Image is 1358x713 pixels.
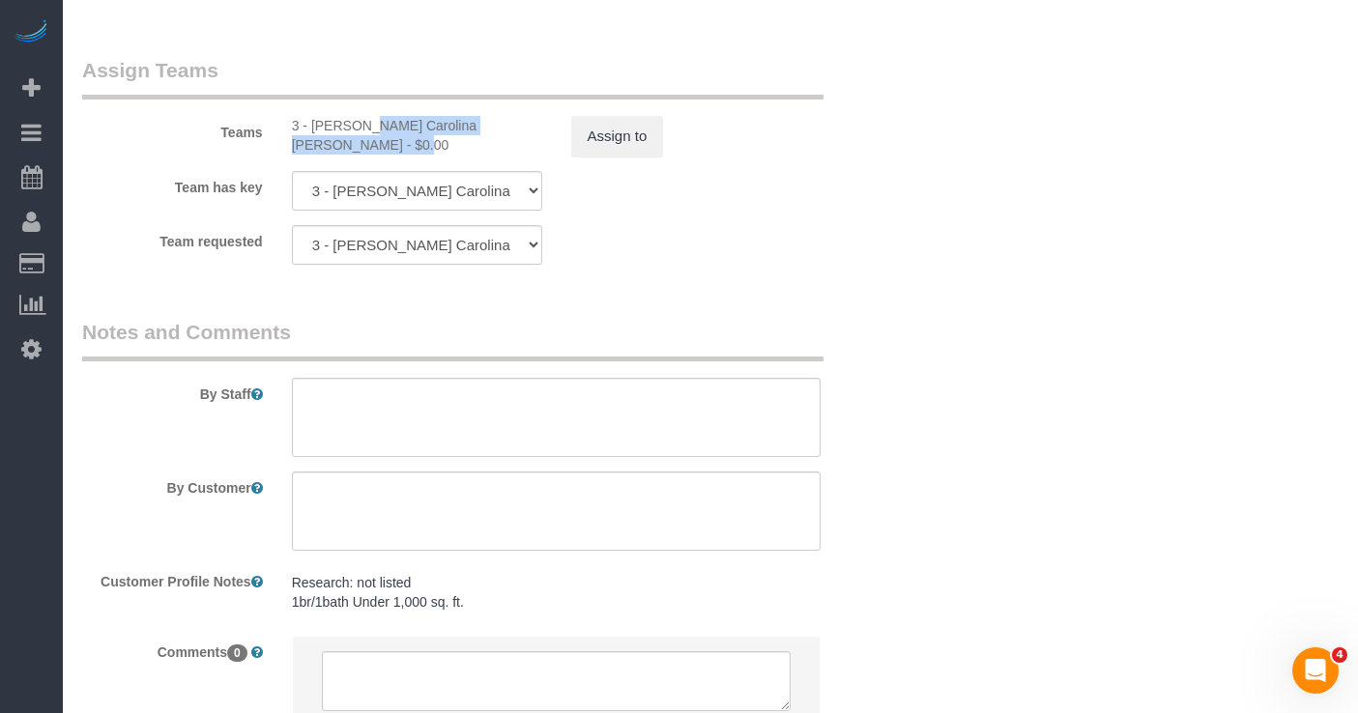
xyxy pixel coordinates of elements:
[68,116,277,142] label: Teams
[292,573,822,612] pre: Research: not listed 1br/1bath Under 1,000 sq. ft.
[68,636,277,662] label: Comments
[68,471,277,498] label: By Customer
[82,56,823,100] legend: Assign Teams
[292,116,542,155] div: 0 hours x $17.00/hour
[227,644,247,662] span: 0
[1332,647,1347,663] span: 4
[68,565,277,591] label: Customer Profile Notes
[68,225,277,251] label: Team requested
[82,318,823,361] legend: Notes and Comments
[12,19,50,46] img: Automaid Logo
[68,171,277,197] label: Team has key
[1292,647,1339,694] iframe: Intercom live chat
[571,116,664,157] button: Assign to
[68,378,277,404] label: By Staff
